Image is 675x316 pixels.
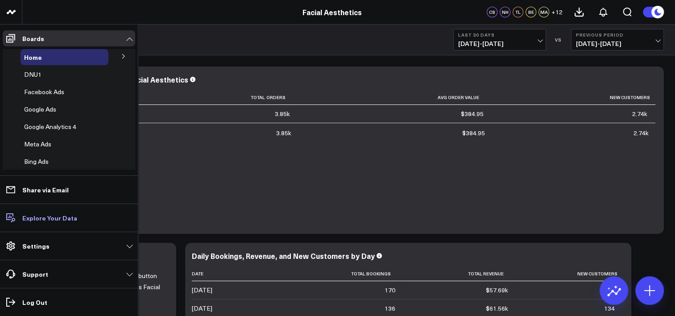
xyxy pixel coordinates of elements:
button: Previous Period[DATE]-[DATE] [571,29,664,50]
th: New Customers [492,90,655,105]
span: Facebook Ads [24,87,64,96]
p: Settings [22,242,50,249]
th: Date [192,266,281,281]
b: Previous Period [576,32,659,37]
span: Google Ads [24,105,56,113]
button: Last 30 Days[DATE]-[DATE] [453,29,546,50]
th: Total Revenue [403,266,516,281]
div: 2.74k [632,109,647,118]
a: Log Out [3,294,135,310]
div: [DATE] [192,304,212,313]
th: New Customers [516,266,623,281]
span: [DATE] - [DATE] [576,40,659,47]
div: Daily Bookings, Revenue, and New Customers by Day [192,251,375,261]
div: NH [500,7,510,17]
th: Total Orders [129,90,298,105]
p: Explore Your Data [22,214,77,221]
div: $61.56k [486,304,508,313]
p: Support [22,270,48,278]
button: +12 [551,7,563,17]
div: TL [513,7,523,17]
a: Facial Aesthetics [302,7,362,17]
div: $57.69k [486,286,508,295]
span: Meta Ads [24,140,51,148]
div: 170 [385,286,395,295]
span: DNU1 [24,70,41,79]
div: $384.95 [461,109,484,118]
th: Total Bookings [281,266,403,281]
a: Google Analytics 4 [24,123,76,130]
p: Share via Email [22,186,69,193]
span: + 12 [551,9,563,15]
a: DNU1 [24,71,41,78]
span: [DATE] - [DATE] [458,40,541,47]
span: Home [24,53,42,62]
span: Bing Ads [24,157,49,166]
a: Home [24,54,42,61]
div: 134 [604,304,615,313]
div: [DATE] [192,286,212,295]
p: Boards [22,35,44,42]
a: Google Ads [24,106,56,113]
div: BE [526,7,536,17]
div: VS [551,37,567,42]
div: CS [487,7,497,17]
b: Last 30 Days [458,32,541,37]
a: Meta Ads [24,141,51,148]
div: 3.85k [276,129,291,137]
div: 136 [385,304,395,313]
p: Log Out [22,299,47,306]
div: MA [538,7,549,17]
span: Google Analytics 4 [24,122,76,131]
a: Bing Ads [24,158,49,165]
div: 2.74k [634,129,649,137]
th: Avg Order Value [298,90,492,105]
div: $384.95 [462,129,485,137]
div: 3.85k [274,109,290,118]
a: Facebook Ads [24,88,64,96]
